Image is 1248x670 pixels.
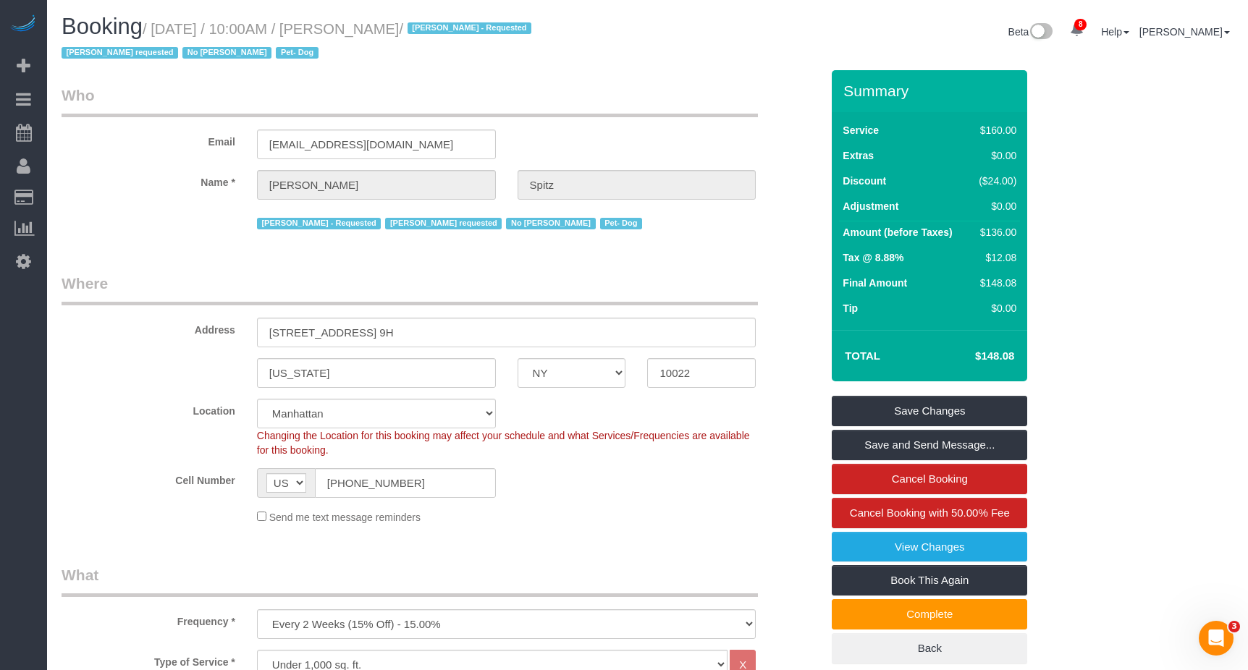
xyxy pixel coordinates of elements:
[51,468,246,488] label: Cell Number
[832,396,1027,426] a: Save Changes
[257,218,381,229] span: [PERSON_NAME] - Requested
[1029,23,1053,42] img: New interface
[974,199,1017,213] div: $0.00
[843,250,903,265] label: Tax @ 8.88%
[506,218,595,229] span: No [PERSON_NAME]
[850,506,1010,519] span: Cancel Booking with 50.00% Fee
[408,22,531,34] span: [PERSON_NAME] - Requested
[62,21,536,62] small: / [DATE] / 10:00AM / [PERSON_NAME]
[182,47,271,59] span: No [PERSON_NAME]
[832,633,1027,663] a: Back
[832,532,1027,562] a: View Changes
[257,430,750,456] span: Changing the Location for this booking may affect your schedule and what Services/Frequencies are...
[843,82,1020,99] h3: Summary
[257,358,496,388] input: City
[974,123,1017,137] div: $160.00
[843,148,874,163] label: Extras
[62,564,758,597] legend: What
[51,609,246,629] label: Frequency *
[62,47,178,59] span: [PERSON_NAME] requested
[51,650,246,669] label: Type of Service *
[832,430,1027,460] a: Save and Send Message...
[51,399,246,418] label: Location
[276,47,318,59] span: Pet- Dog
[51,130,246,149] label: Email
[843,123,879,137] label: Service
[843,301,858,315] label: Tip
[51,170,246,190] label: Name *
[974,174,1017,188] div: ($24.00)
[1199,621,1234,656] iframe: Intercom live chat
[974,225,1017,239] div: $136.00
[974,250,1017,265] div: $12.08
[832,599,1027,629] a: Complete
[1008,26,1053,38] a: Beta
[843,199,898,213] label: Adjustment
[843,276,907,290] label: Final Amount
[315,468,496,498] input: Cell Number
[974,301,1017,315] div: $0.00
[385,218,502,229] span: [PERSON_NAME] requested
[62,14,143,39] span: Booking
[843,174,886,188] label: Discount
[1228,621,1240,632] span: 3
[974,148,1017,163] div: $0.00
[257,130,496,159] input: Email
[832,565,1027,595] a: Book This Again
[51,318,246,337] label: Address
[832,464,1027,494] a: Cancel Booking
[518,170,756,200] input: Last Name
[932,350,1014,362] h4: $148.08
[845,349,880,362] strong: Total
[269,512,421,523] span: Send me text message reminders
[600,218,642,229] span: Pet- Dog
[257,170,496,200] input: First Name
[832,498,1027,528] a: Cancel Booking with 50.00% Fee
[843,225,952,239] label: Amount (before Taxes)
[62,273,758,305] legend: Where
[647,358,756,388] input: Zip Code
[1074,19,1087,30] span: 8
[1101,26,1129,38] a: Help
[1139,26,1230,38] a: [PERSON_NAME]
[62,85,758,117] legend: Who
[974,276,1017,290] div: $148.08
[1063,14,1091,46] a: 8
[9,14,38,35] img: Automaid Logo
